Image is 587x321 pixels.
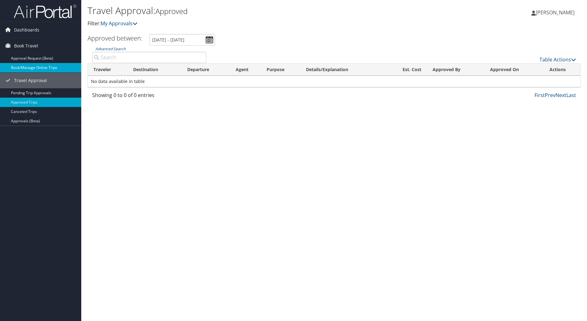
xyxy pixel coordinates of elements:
[155,6,188,16] small: Approved
[92,52,206,63] input: Advanced Search
[534,92,545,99] a: First
[14,38,38,54] span: Book Travel
[427,64,484,76] th: Approved By: activate to sort column ascending
[14,4,76,19] img: airportal-logo.png
[566,92,576,99] a: Last
[545,92,555,99] a: Prev
[88,64,128,76] th: Traveler: activate to sort column ascending
[128,64,182,76] th: Destination: activate to sort column ascending
[539,56,576,63] a: Table Actions
[149,34,215,46] input: [DATE] - [DATE]
[484,64,544,76] th: Approved On: activate to sort column ascending
[182,64,230,76] th: Departure: activate to sort column ascending
[14,73,47,88] span: Travel Approval
[230,64,261,76] th: Agent
[88,76,580,87] td: No data available in table
[95,46,126,51] a: Advanced Search
[555,92,566,99] a: Next
[386,64,427,76] th: Est. Cost: activate to sort column ascending
[544,64,580,76] th: Actions
[88,20,416,28] p: Filter:
[300,64,387,76] th: Details/Explanation
[88,4,416,17] h1: Travel Approval:
[92,91,206,102] div: Showing 0 to 0 of 0 entries
[14,22,39,38] span: Dashboards
[531,3,581,22] a: [PERSON_NAME]
[88,34,143,42] h3: Approved between:
[536,9,574,16] span: [PERSON_NAME]
[101,20,138,27] a: My Approvals
[261,64,300,76] th: Purpose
